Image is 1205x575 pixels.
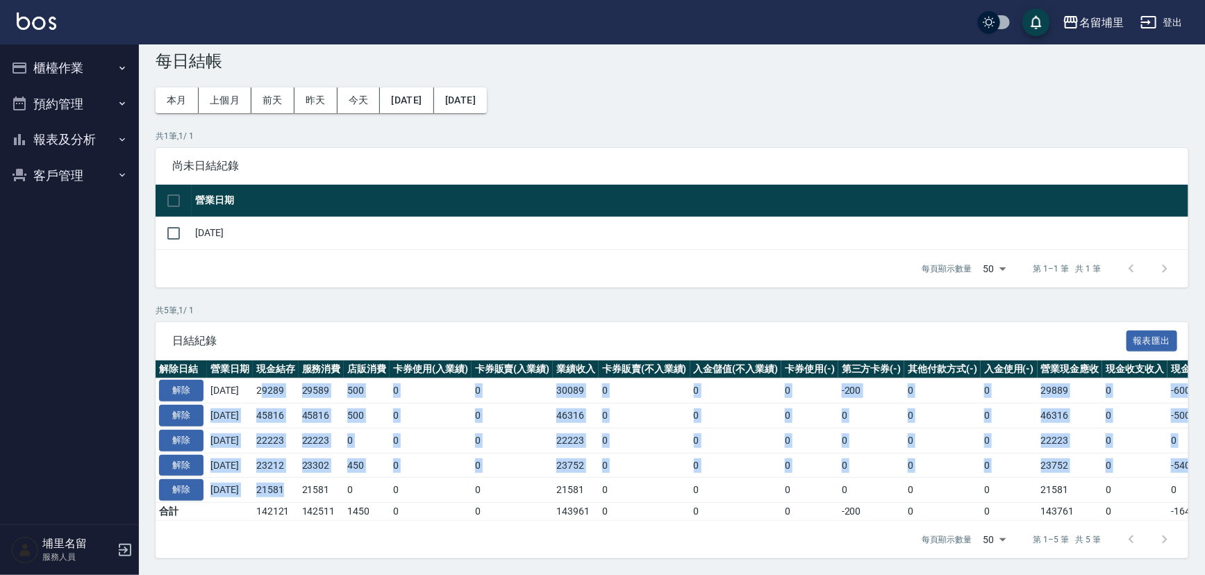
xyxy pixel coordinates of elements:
img: Logo [17,12,56,30]
td: 45816 [253,403,299,428]
button: [DATE] [434,87,487,113]
td: 0 [904,403,981,428]
td: 0 [390,378,472,403]
td: 0 [690,378,782,403]
td: 30089 [553,378,599,403]
td: 0 [981,453,1038,478]
span: 尚未日結紀錄 [172,159,1172,173]
th: 第三方卡券(-) [838,360,905,378]
th: 營業日期 [207,360,253,378]
td: 21581 [299,478,344,503]
td: 0 [690,478,782,503]
td: 0 [344,478,390,503]
td: [DATE] [207,378,253,403]
td: 0 [1102,378,1167,403]
td: 0 [690,403,782,428]
td: 22223 [1038,428,1103,453]
button: 預約管理 [6,86,133,122]
td: 0 [781,453,838,478]
button: 名留埔里 [1057,8,1129,37]
button: 昨天 [294,87,338,113]
td: 500 [344,378,390,403]
td: 500 [344,403,390,428]
button: 今天 [338,87,381,113]
th: 營業日期 [192,185,1188,217]
p: 每頁顯示數量 [922,262,972,275]
td: 143961 [553,503,599,521]
th: 現金結存 [253,360,299,378]
p: 共 1 筆, 1 / 1 [156,130,1188,142]
td: 46316 [553,403,599,428]
button: 前天 [251,87,294,113]
button: 客戶管理 [6,158,133,194]
td: 0 [1102,503,1167,521]
td: 45816 [299,403,344,428]
p: 服務人員 [42,551,113,563]
td: 0 [781,428,838,453]
td: 46316 [1038,403,1103,428]
th: 卡券使用(-) [781,360,838,378]
td: 0 [599,478,690,503]
button: 上個月 [199,87,251,113]
td: 0 [904,378,981,403]
td: 0 [472,378,554,403]
td: 21581 [253,478,299,503]
p: 第 1–5 筆 共 5 筆 [1033,533,1101,546]
td: 0 [472,428,554,453]
td: 0 [781,503,838,521]
th: 店販消費 [344,360,390,378]
p: 每頁顯示數量 [922,533,972,546]
td: -200 [838,503,905,521]
th: 卡券販賣(不入業績) [599,360,690,378]
button: [DATE] [380,87,433,113]
button: save [1022,8,1050,36]
td: 0 [981,503,1038,521]
button: 登出 [1135,10,1188,35]
td: 0 [599,453,690,478]
td: 0 [390,403,472,428]
div: 名留埔里 [1079,14,1124,31]
td: 0 [904,503,981,521]
button: 報表匯出 [1127,331,1178,352]
button: 解除 [159,479,203,501]
td: 0 [1102,478,1167,503]
button: 解除 [159,380,203,401]
a: 報表匯出 [1127,333,1178,347]
td: 0 [838,428,905,453]
td: [DATE] [207,453,253,478]
td: 143761 [1038,503,1103,521]
th: 卡券使用(入業績) [390,360,472,378]
td: 0 [390,478,472,503]
td: 0 [390,503,472,521]
td: 142121 [253,503,299,521]
button: 解除 [159,430,203,451]
td: 0 [904,478,981,503]
td: 0 [981,403,1038,428]
td: 0 [390,453,472,478]
p: 第 1–1 筆 共 1 筆 [1033,262,1101,275]
td: 0 [599,403,690,428]
p: 共 5 筆, 1 / 1 [156,304,1188,317]
h3: 每日結帳 [156,51,1188,71]
td: 23752 [553,453,599,478]
td: [DATE] [207,428,253,453]
td: 0 [472,453,554,478]
td: 0 [690,428,782,453]
td: 0 [344,428,390,453]
td: 0 [781,403,838,428]
button: 本月 [156,87,199,113]
td: 0 [1102,453,1167,478]
td: 22223 [253,428,299,453]
th: 卡券販賣(入業績) [472,360,554,378]
td: 0 [690,453,782,478]
td: 0 [981,378,1038,403]
td: 29589 [299,378,344,403]
td: 0 [599,503,690,521]
td: 22223 [553,428,599,453]
td: 0 [472,478,554,503]
td: 0 [472,503,554,521]
td: 0 [838,403,905,428]
td: 0 [1102,428,1167,453]
td: 0 [838,478,905,503]
img: Person [11,536,39,564]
